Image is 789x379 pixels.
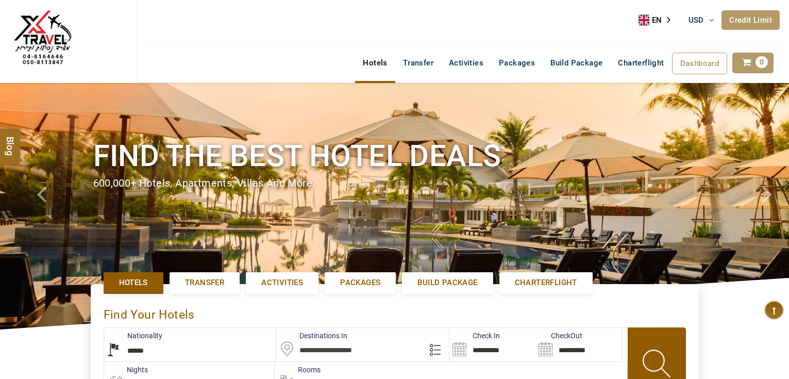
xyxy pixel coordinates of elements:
span: USD [689,15,704,25]
div: Language [639,12,678,28]
span: Charterflight [618,58,664,68]
img: The Royal Line Holidays [8,5,77,74]
label: Nationality [104,331,162,341]
span: Packages [340,277,380,288]
span: Dashboard [680,59,719,68]
span: Build Package [417,277,477,288]
label: CheckOut [535,331,582,341]
div: 600,000+ hotels, apartments, villas and more. [93,176,696,191]
a: Packages [491,53,543,73]
a: Transfer [170,272,240,293]
input: Search [449,328,535,361]
a: Activities [441,53,491,73]
a: Build Package [543,53,610,73]
span: Activities [261,277,303,288]
a: Credit Limit [721,10,780,30]
a: Activities [246,272,318,293]
span: Hotels [119,277,148,288]
a: EN [639,12,678,28]
span: Transfer [185,277,224,288]
a: Build Package [402,272,493,293]
label: nights [104,365,148,375]
aside: Language selected: English [639,12,678,28]
input: Search [535,328,622,361]
a: Hotels [355,53,395,73]
label: Rooms [275,365,321,375]
h1: Find the best hotel deals [93,137,696,175]
label: Destinations In [276,331,347,341]
span: 0 [756,56,768,68]
span: Blog [4,136,17,145]
span: Charterflight [515,277,577,288]
a: 0 [732,53,774,73]
label: Check In [449,331,500,341]
a: Transfer [395,53,441,73]
a: Charterflight [610,53,672,73]
div: Find Your Hotels [104,297,686,327]
a: Charterflight [499,272,593,293]
a: Hotels [104,272,163,293]
a: Packages [325,272,396,293]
